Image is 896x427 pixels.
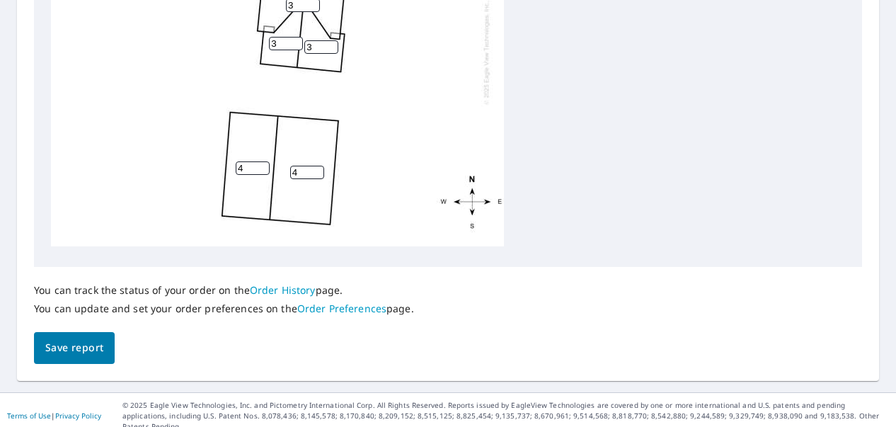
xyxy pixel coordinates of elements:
[7,411,101,420] p: |
[7,411,51,421] a: Terms of Use
[55,411,101,421] a: Privacy Policy
[297,302,386,315] a: Order Preferences
[34,302,414,315] p: You can update and set your order preferences on the page.
[250,283,316,297] a: Order History
[34,332,115,364] button: Save report
[34,284,414,297] p: You can track the status of your order on the page.
[45,339,103,357] span: Save report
